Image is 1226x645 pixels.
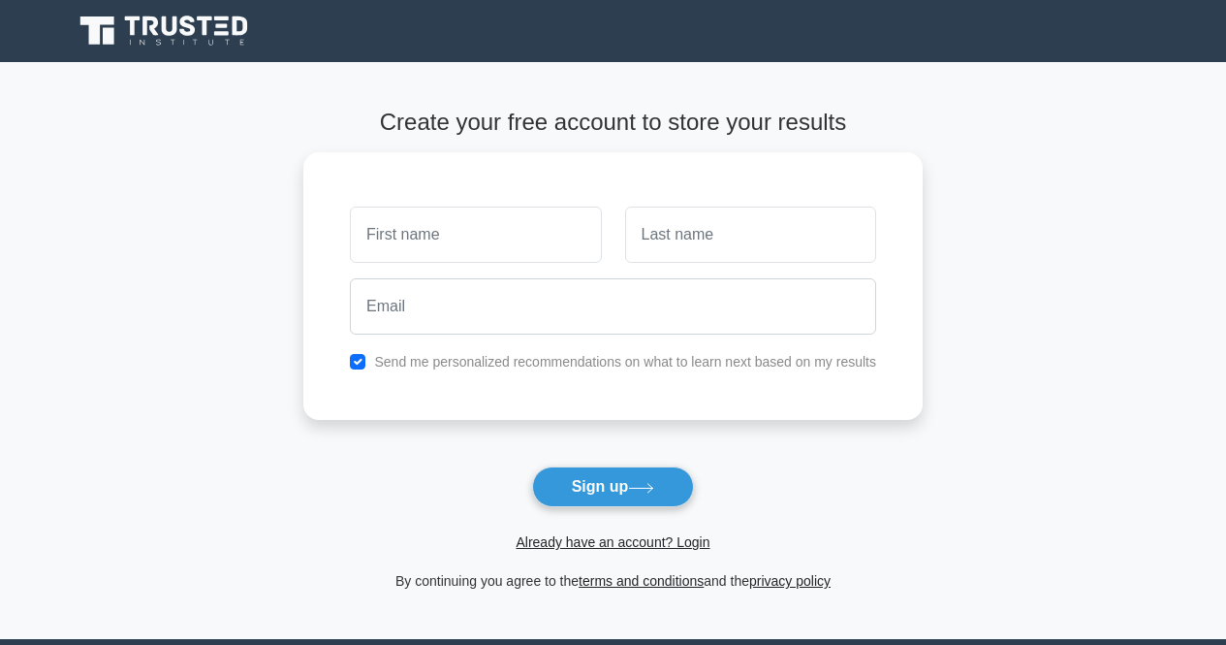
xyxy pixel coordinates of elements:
a: terms and conditions [579,573,704,589]
input: Last name [625,207,876,263]
input: First name [350,207,601,263]
input: Email [350,278,876,335]
div: By continuing you agree to the and the [292,569,934,593]
a: privacy policy [749,573,831,589]
a: Already have an account? Login [516,534,709,550]
button: Sign up [532,467,695,507]
h4: Create your free account to store your results [303,109,923,137]
label: Send me personalized recommendations on what to learn next based on my results [374,354,876,370]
